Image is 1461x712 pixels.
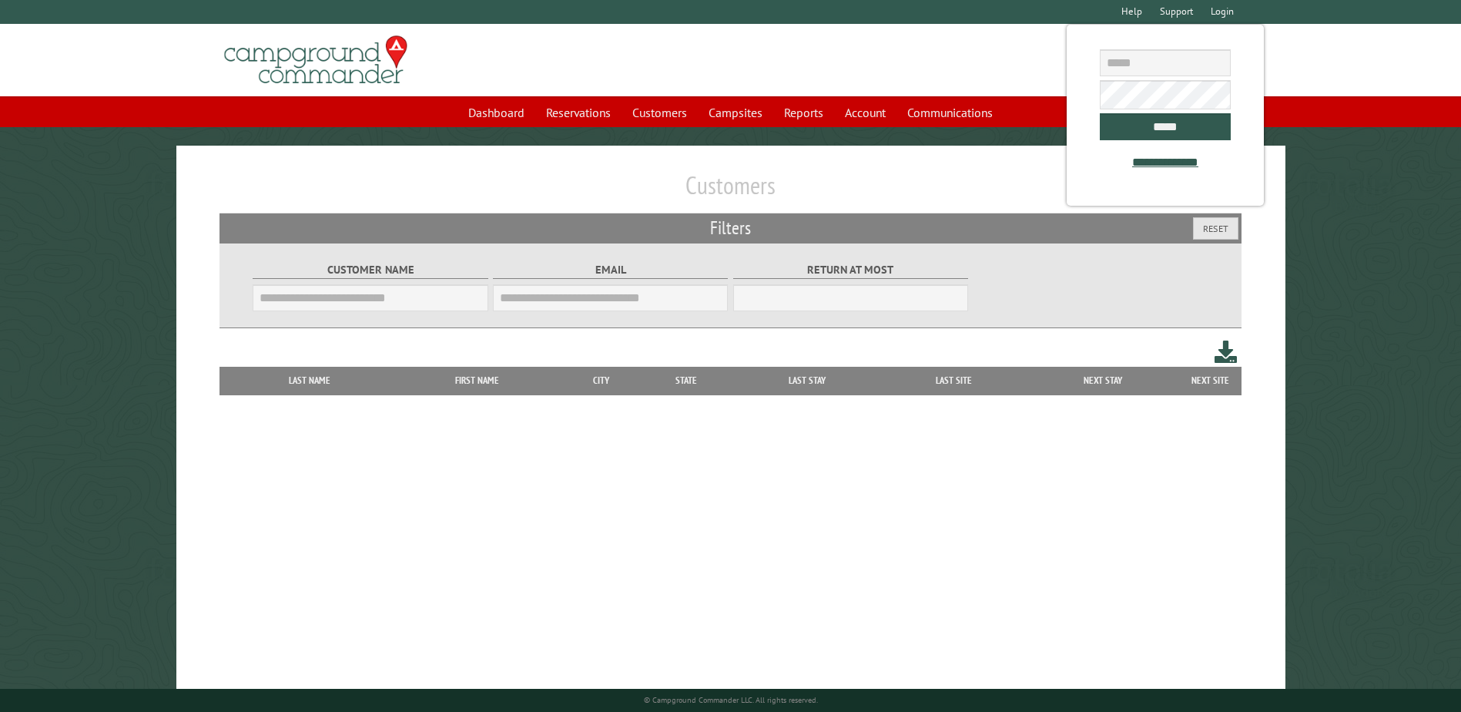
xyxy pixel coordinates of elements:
[1180,367,1242,395] th: Next Site
[1215,338,1237,366] a: Download this customer list (.csv)
[881,367,1026,395] th: Last Site
[775,98,833,127] a: Reports
[623,98,696,127] a: Customers
[537,98,620,127] a: Reservations
[734,367,882,395] th: Last Stay
[563,367,639,395] th: City
[733,261,968,279] label: Return at most
[1027,367,1180,395] th: Next Stay
[493,261,728,279] label: Email
[1193,217,1238,240] button: Reset
[219,170,1241,213] h1: Customers
[227,367,391,395] th: Last Name
[391,367,563,395] th: First Name
[219,213,1241,243] h2: Filters
[898,98,1002,127] a: Communications
[699,98,772,127] a: Campsites
[836,98,895,127] a: Account
[219,30,412,90] img: Campground Commander
[644,695,818,705] small: © Campground Commander LLC. All rights reserved.
[639,367,734,395] th: State
[253,261,488,279] label: Customer Name
[459,98,534,127] a: Dashboard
